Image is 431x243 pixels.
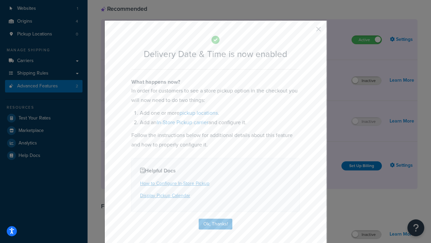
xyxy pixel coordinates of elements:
p: Follow the instructions below for additional details about this feature and how to properly confi... [131,131,300,150]
a: pickup locations [179,109,218,117]
h4: Helpful Docs [140,167,291,175]
a: In-Store Pickup carrier [157,118,208,126]
p: In order for customers to see a store pickup option in the checkout you will now need to do two t... [131,86,300,105]
h2: Delivery Date & Time is now enabled [131,49,300,59]
li: Add one or more . [140,108,300,118]
h4: What happens now? [131,78,300,86]
a: Display Pickup Calendar [140,192,190,199]
a: How to Configure In-Store Pickup [140,180,209,187]
button: Ok, Thanks! [199,219,232,230]
li: Add an and configure it. [140,118,300,127]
